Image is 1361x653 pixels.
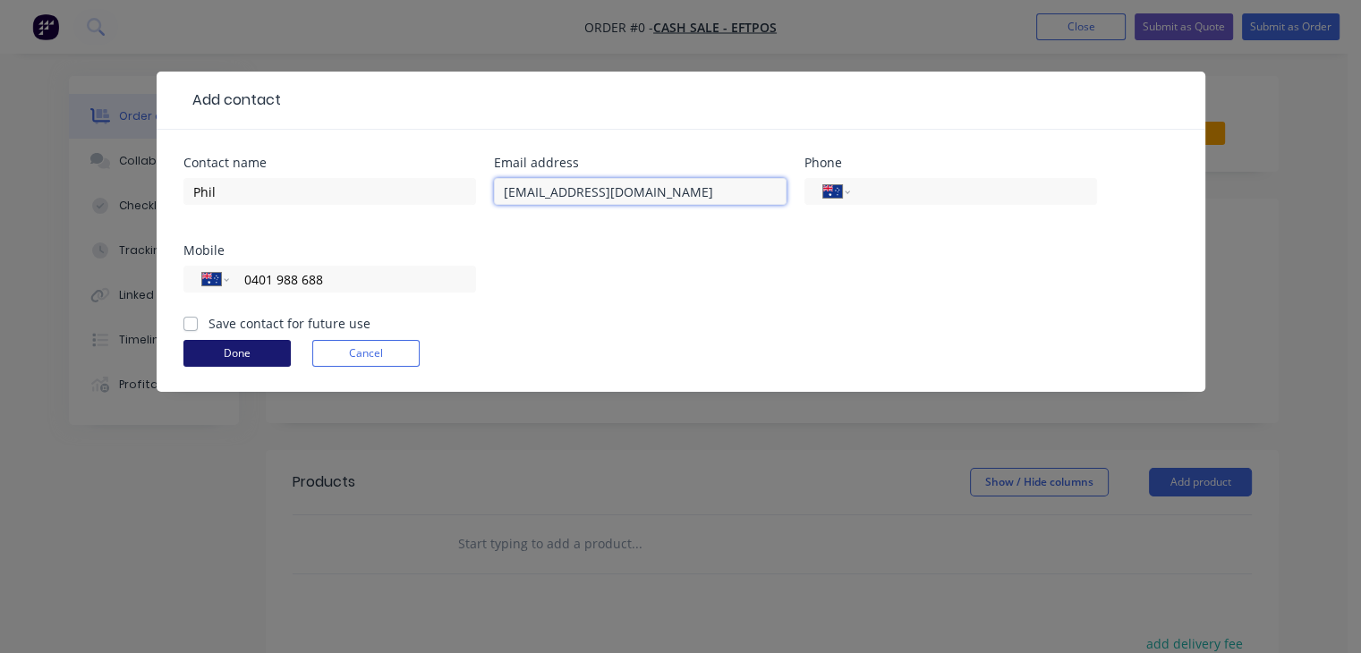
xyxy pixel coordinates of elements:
div: Phone [804,157,1097,169]
div: Mobile [183,244,476,257]
button: Cancel [312,340,420,367]
label: Save contact for future use [208,314,370,333]
div: Add contact [183,89,281,111]
div: Contact name [183,157,476,169]
button: Done [183,340,291,367]
div: Email address [494,157,787,169]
